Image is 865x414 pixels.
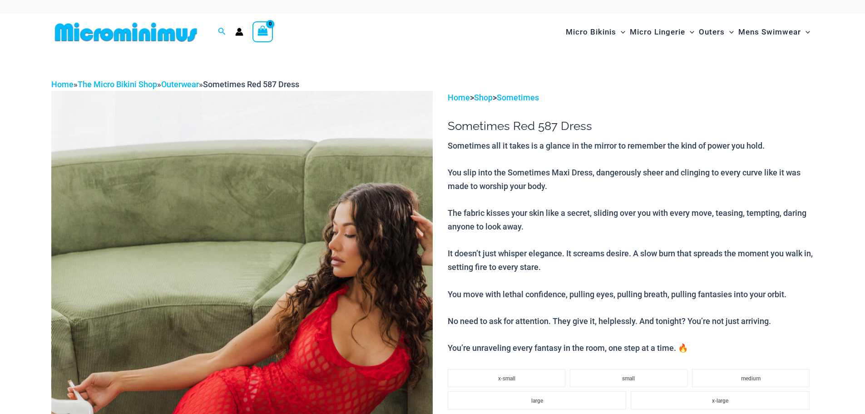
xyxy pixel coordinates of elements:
[448,391,626,409] li: large
[51,22,201,42] img: MM SHOP LOGO FLAT
[631,391,809,409] li: x-large
[203,80,299,89] span: Sometimes Red 587 Dress
[531,398,543,404] span: large
[712,398,728,404] span: x-large
[448,139,814,355] p: Sometimes all it takes is a glance in the mirror to remember the kind of power you hold. You slip...
[699,20,725,44] span: Outers
[616,20,625,44] span: Menu Toggle
[628,18,697,46] a: Micro LingerieMenu ToggleMenu Toggle
[448,369,565,387] li: x-small
[78,80,157,89] a: The Micro Bikini Shop
[738,20,801,44] span: Mens Swimwear
[235,28,243,36] a: Account icon link
[725,20,734,44] span: Menu Toggle
[736,18,812,46] a: Mens SwimwearMenu ToggleMenu Toggle
[563,18,628,46] a: Micro BikinisMenu ToggleMenu Toggle
[448,93,470,102] a: Home
[252,21,273,42] a: View Shopping Cart, empty
[161,80,199,89] a: Outerwear
[51,80,74,89] a: Home
[630,20,685,44] span: Micro Lingerie
[448,91,814,105] p: > >
[741,375,761,382] span: medium
[448,119,814,133] h1: Sometimes Red 587 Dress
[562,17,814,47] nav: Site Navigation
[566,20,616,44] span: Micro Bikinis
[218,26,226,38] a: Search icon link
[685,20,694,44] span: Menu Toggle
[474,93,493,102] a: Shop
[498,375,515,382] span: x-small
[570,369,687,387] li: small
[622,375,635,382] span: small
[801,20,810,44] span: Menu Toggle
[497,93,539,102] a: Sometimes
[697,18,736,46] a: OutersMenu ToggleMenu Toggle
[51,80,299,89] span: » » »
[692,369,810,387] li: medium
